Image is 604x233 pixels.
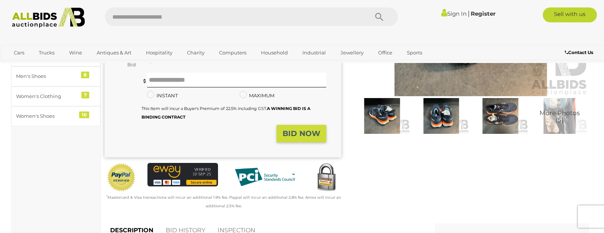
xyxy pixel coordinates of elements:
a: Antiques & Art [92,47,136,59]
button: BID NOW [277,125,326,142]
small: Mastercard & Visa transactions will incur an additional 1.9% fee. Paypal will incur an additional... [106,195,341,208]
b: Contact Us [565,50,593,55]
label: MAXIMUM [240,91,274,100]
img: New Balance M880M12 Eclipse Blue Running Shoe Size 26cm [473,98,528,134]
img: New Balance M880M12 Eclipse Blue Running Shoe Size 26cm [414,98,469,134]
a: Contact Us [565,48,595,57]
a: Wine [64,47,87,59]
div: 10 [79,111,89,118]
a: Cars [9,47,29,59]
a: Computers [214,47,251,59]
img: Secured by Rapid SSL [311,163,341,193]
a: Household [256,47,293,59]
div: 8 [81,72,89,78]
div: Women's Shoes [16,112,78,120]
button: Search [361,7,398,26]
a: [GEOGRAPHIC_DATA] [9,59,72,71]
img: eWAY Payment Gateway [147,163,218,186]
a: Office [373,47,397,59]
a: Jewellery [336,47,368,59]
a: Sports [402,47,427,59]
a: Women's Shoes 10 [11,106,100,126]
a: Hospitality [141,47,177,59]
a: More Photos(5) [532,98,588,134]
a: Industrial [298,47,331,59]
a: Register [471,10,495,17]
a: Charity [182,47,209,59]
img: PCI DSS compliant [229,163,300,191]
img: Allbids.com.au [8,7,89,28]
div: Women's Clothing [16,92,78,101]
label: INSTANT [147,91,178,100]
a: Sell with us [543,7,597,22]
div: 7 [81,92,89,98]
a: Trucks [34,47,59,59]
img: New Balance M880M12 Eclipse Blue Running Shoe Size 26cm [532,98,588,134]
img: Official PayPal Seal [106,163,136,192]
a: Women's Clothing 7 [11,86,100,106]
span: | [468,9,470,18]
small: This Item will incur a Buyer's Premium of 22.5% including GST. [141,106,310,120]
div: Men's Shoes [16,72,78,81]
span: More Photos (5) [539,110,580,124]
img: New Balance M880M12 Eclipse Blue Running Shoe Size 26cm [354,98,410,134]
strong: BID NOW [283,129,320,138]
a: Men's Shoes 8 [11,66,100,86]
a: Sign In [441,10,467,17]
